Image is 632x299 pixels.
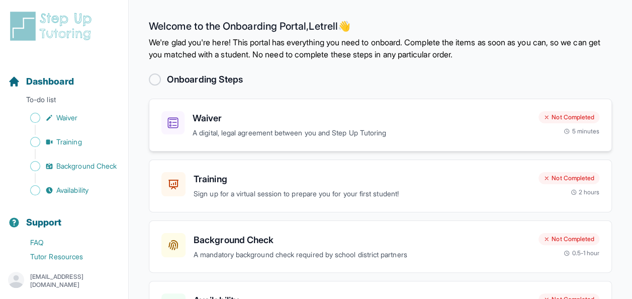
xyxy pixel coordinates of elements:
[194,233,530,247] h3: Background Check
[538,172,599,184] div: Not Completed
[56,137,82,147] span: Training
[8,10,98,42] img: logo
[564,127,599,135] div: 5 minutes
[149,220,612,273] a: Background CheckA mandatory background check required by school district partnersNot Completed0.5...
[8,250,128,264] a: Tutor Resources
[8,183,128,197] a: Availability
[26,74,74,89] span: Dashboard
[8,74,74,89] a: Dashboard
[4,199,124,234] button: Support
[149,99,612,152] a: WaiverA digital, legal agreement between you and Step Up TutoringNot Completed5 minutes
[149,160,612,212] a: TrainingSign up for a virtual session to prepare you for your first student!Not Completed2 hours
[194,249,530,261] p: A mandatory background check required by school district partners
[193,127,530,139] p: A digital, legal agreement between you and Step Up Tutoring
[193,111,530,125] h3: Waiver
[167,72,243,87] h2: Onboarding Steps
[4,58,124,93] button: Dashboard
[56,113,77,123] span: Waiver
[538,233,599,245] div: Not Completed
[8,111,128,125] a: Waiver
[30,273,120,289] p: [EMAIL_ADDRESS][DOMAIN_NAME]
[8,236,128,250] a: FAQ
[56,185,88,195] span: Availability
[538,111,599,123] div: Not Completed
[149,20,612,36] h2: Welcome to the Onboarding Portal, Letrell 👋
[8,159,128,173] a: Background Check
[571,188,600,196] div: 2 hours
[194,188,530,200] p: Sign up for a virtual session to prepare you for your first student!
[149,36,612,60] p: We're glad you're here! This portal has everything you need to onboard. Complete the items as soo...
[8,135,128,149] a: Training
[194,172,530,186] h3: Training
[8,272,120,290] button: [EMAIL_ADDRESS][DOMAIN_NAME]
[26,215,62,230] span: Support
[56,161,117,171] span: Background Check
[564,249,599,257] div: 0.5-1 hour
[4,95,124,109] p: To-do list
